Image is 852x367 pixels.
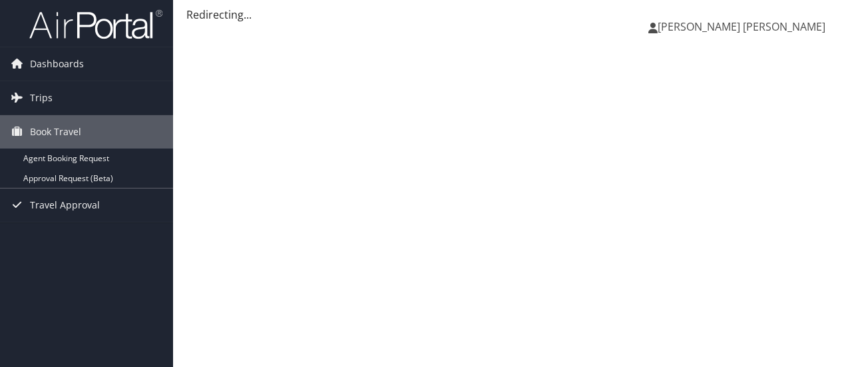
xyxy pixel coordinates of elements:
div: Redirecting... [186,7,839,23]
span: Dashboards [30,47,84,81]
img: airportal-logo.png [29,9,162,40]
span: [PERSON_NAME] [PERSON_NAME] [658,19,825,34]
span: Book Travel [30,115,81,149]
a: [PERSON_NAME] [PERSON_NAME] [648,7,839,47]
span: Travel Approval [30,188,100,222]
span: Trips [30,81,53,115]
